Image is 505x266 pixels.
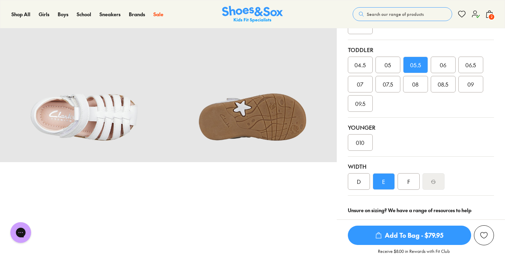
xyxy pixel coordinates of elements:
[348,225,471,245] button: Add To Bag - $79.95
[367,11,424,17] span: Search our range of products
[465,61,476,69] span: 06.5
[440,61,446,69] span: 06
[99,11,121,18] a: Sneakers
[383,80,393,88] span: 07.5
[348,207,494,214] div: Unsure on sizing? We have a range of resources to help
[348,123,494,131] div: Younger
[353,7,452,21] button: Search our range of products
[58,11,68,18] a: Boys
[222,6,283,23] a: Shoes & Sox
[373,173,395,190] div: E
[438,80,448,88] span: 08.5
[356,138,364,147] span: 010
[11,11,30,18] a: Shop All
[222,6,283,23] img: SNS_Logo_Responsive.svg
[348,226,471,245] span: Add To Bag - $79.95
[348,173,370,190] div: D
[485,7,494,22] button: 2
[77,11,91,18] a: School
[412,80,419,88] span: 08
[431,177,436,186] s: G
[474,225,494,245] button: Add to wishlist
[410,61,421,69] span: 05.5
[357,80,363,88] span: 07
[398,173,420,190] div: F
[378,248,450,260] p: Receive $8.00 in Rewards with Fit Club
[129,11,145,18] a: Brands
[348,46,494,54] div: Toddler
[384,61,391,69] span: 05
[7,220,35,245] iframe: Gorgias live chat messenger
[488,13,495,20] span: 2
[348,162,494,170] div: Width
[355,99,365,108] span: 09.5
[153,11,163,18] a: Sale
[467,80,474,88] span: 09
[39,11,49,18] a: Girls
[354,61,366,69] span: 04.5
